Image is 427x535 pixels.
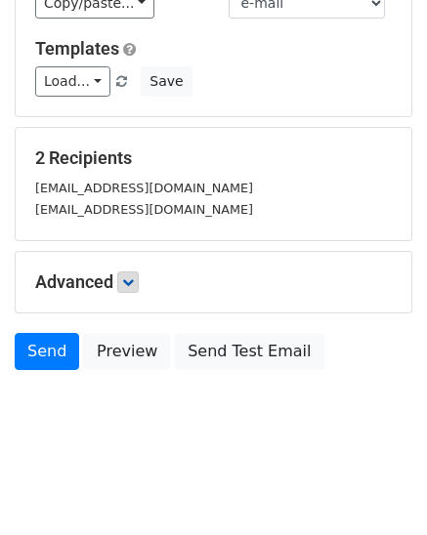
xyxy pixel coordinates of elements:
a: Send [15,333,79,370]
small: [EMAIL_ADDRESS][DOMAIN_NAME] [35,181,253,195]
small: [EMAIL_ADDRESS][DOMAIN_NAME] [35,202,253,217]
div: Widget de chat [329,441,427,535]
a: Send Test Email [175,333,323,370]
a: Templates [35,38,119,59]
button: Save [141,66,192,97]
iframe: Chat Widget [329,441,427,535]
a: Preview [84,333,170,370]
h5: 2 Recipients [35,147,392,169]
h5: Advanced [35,271,392,293]
a: Load... [35,66,110,97]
